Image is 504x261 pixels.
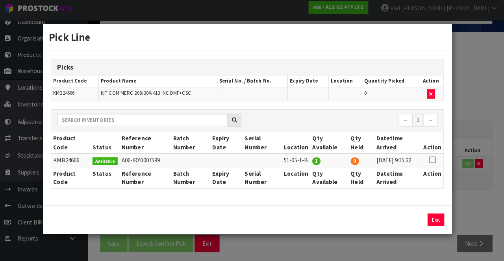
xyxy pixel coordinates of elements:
th: Quantity Picked [364,78,419,89]
a: 1 [413,116,425,128]
th: Expiry Date [291,78,331,89]
th: Batch Number [176,168,215,189]
th: Serial Number [246,168,285,189]
th: Qty Available [313,168,350,189]
th: Location [331,78,364,89]
th: Reference Number [126,168,176,189]
a: ← [400,116,414,128]
td: [DATE] 9:15:22 [376,155,422,168]
th: Expiry Date [215,134,247,155]
th: Serial Number [246,134,285,155]
td: KMB24606 [58,155,97,168]
th: Datetime Arrived [376,134,422,155]
th: Expiry Date [215,168,247,189]
th: Qty Held [351,168,376,189]
th: Datetime Arrived [376,168,422,189]
th: Status [97,168,126,189]
th: Action [419,78,444,89]
th: Reference Number [126,134,176,155]
span: KIT COM MERC 208/30#/413 INC DMF+CSC [107,92,196,98]
span: 1 [315,158,323,166]
span: Available [99,158,124,166]
a: → [424,116,438,128]
th: Product Code [58,168,97,189]
th: Product Name [105,78,221,89]
th: Status [97,134,126,155]
th: Serial No. / Batch No. [221,78,291,89]
button: Exit [428,214,445,226]
th: Qty Held [351,134,376,155]
input: Search inventories [64,116,232,128]
span: 0 [353,158,361,166]
th: Location [285,168,313,189]
td: 51-05-1-B [285,155,313,168]
td: A06-IRY0007599 [126,155,176,168]
span: 0 [366,92,369,98]
th: Location [285,134,313,155]
th: Action [422,168,444,189]
th: Product Code [58,134,97,155]
th: Action [422,134,444,155]
h3: Pick Line [56,33,447,48]
span: KMB24606 [60,92,81,98]
th: Qty Available [313,134,350,155]
th: Product Code [58,78,105,89]
h3: Picks [64,66,438,74]
th: Batch Number [176,134,215,155]
nav: Page navigation [257,116,438,129]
